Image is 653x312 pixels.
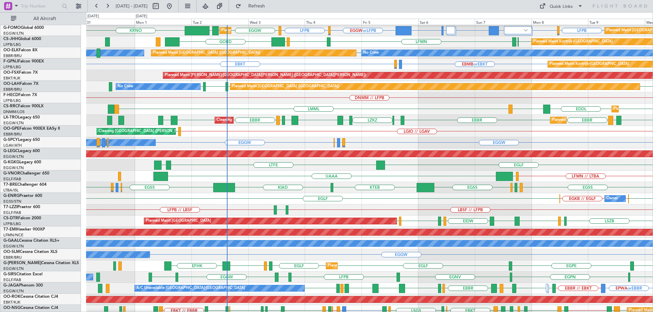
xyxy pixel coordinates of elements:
[3,272,43,276] a: G-SIRSCitation Excel
[3,205,17,209] span: T7-LZZI
[3,127,19,131] span: OO-GPE
[3,194,42,198] a: G-ENRGPraetor 600
[3,149,18,153] span: G-LEGC
[3,71,19,75] span: OO-FSX
[3,261,79,265] a: G-[PERSON_NAME]Cessna Citation XLS
[606,194,618,204] div: Owner
[305,19,362,25] div: Thu 4
[550,59,629,69] div: Planned Maint Kortrijk-[GEOGRAPHIC_DATA]
[3,104,44,108] a: CS-RRCFalcon 900LX
[532,19,588,25] div: Mon 8
[3,143,22,148] a: LGAV/ATH
[328,261,435,271] div: Planned Maint [GEOGRAPHIC_DATA] ([GEOGRAPHIC_DATA])
[3,221,21,226] a: LFPB/LBG
[550,3,573,10] div: Quick Links
[3,244,24,249] a: EGGW/LTN
[3,93,18,97] span: F-HECD
[3,216,41,220] a: CS-DTRFalcon 2000
[21,1,60,11] input: Trip Number
[3,177,21,182] a: EGLF/FAB
[3,227,45,232] a: T7-EMIHawker 900XP
[232,81,339,92] div: Planned Maint [GEOGRAPHIC_DATA] ([GEOGRAPHIC_DATA])
[3,295,20,299] span: OO-ROK
[248,19,305,25] div: Wed 3
[118,81,133,92] div: No Crew
[3,266,24,271] a: EGGW/LTN
[7,13,74,24] button: All Aircraft
[3,104,18,108] span: CS-RRC
[418,19,475,25] div: Sat 6
[165,70,366,80] div: Planned Maint [PERSON_NAME]-[GEOGRAPHIC_DATA][PERSON_NAME] ([GEOGRAPHIC_DATA][PERSON_NAME])
[3,183,17,187] span: T7-BRE
[3,37,41,41] a: CS-JHHGlobal 6000
[3,98,21,103] a: LFPB/LBG
[135,19,191,25] div: Mon 1
[3,59,44,63] a: F-GPNJFalcon 900EX
[3,283,43,288] a: G-JAGAPhenom 300
[3,26,21,30] span: G-FOMO
[136,14,147,19] div: [DATE]
[536,1,586,12] button: Quick Links
[3,115,18,120] span: LX-TRO
[3,76,20,81] a: EBKT/KJK
[87,14,99,19] div: [DATE]
[3,42,21,47] a: LFPB/LBG
[146,216,211,226] div: Planned Maint [GEOGRAPHIC_DATA]
[3,306,58,310] a: OO-NSGCessna Citation CJ4
[3,171,49,176] a: G-VNORChallenger 650
[3,59,18,63] span: F-GPNJ
[3,183,47,187] a: T7-BREChallenger 604
[3,109,24,114] a: DNMM/LOS
[3,138,18,142] span: G-SPCY
[3,71,38,75] a: OO-FSXFalcon 7X
[191,19,248,25] div: Tue 2
[3,115,40,120] a: LX-TROLegacy 650
[3,295,58,299] a: OO-ROKCessna Citation CJ4
[475,19,532,25] div: Sun 7
[18,16,72,21] span: All Aircraft
[3,87,22,92] a: EBBR/BRU
[3,160,41,164] a: G-KGKGLegacy 600
[3,239,60,243] a: G-GAALCessna Citation XLS+
[3,93,37,97] a: F-HECDFalcon 7X
[3,48,37,52] a: OO-ELKFalcon 8X
[3,121,24,126] a: EGGW/LTN
[3,261,41,265] span: G-[PERSON_NAME]
[3,132,22,137] a: EBBR/BRU
[3,188,19,193] a: LTBA/ISL
[3,160,19,164] span: G-KGKG
[78,19,135,25] div: Sun 31
[3,289,24,294] a: EGGW/LTN
[3,31,24,36] a: EGGW/LTN
[3,165,24,170] a: EGGW/LTN
[153,48,260,58] div: Planned Maint [GEOGRAPHIC_DATA] ([GEOGRAPHIC_DATA])
[3,127,60,131] a: OO-GPEFalcon 900EX EASy II
[588,19,645,25] div: Tue 9
[232,1,273,12] button: Refresh
[3,154,24,159] a: EGGW/LTN
[3,227,17,232] span: T7-EMI
[3,26,44,30] a: G-FOMOGlobal 6000
[362,19,418,25] div: Fri 5
[3,149,40,153] a: G-LEGCLegacy 600
[3,205,40,209] a: T7-LZZIPraetor 600
[3,306,20,310] span: OO-NSG
[3,250,57,254] a: OO-SLMCessna Citation XLS
[3,37,18,41] span: CS-JHH
[3,53,22,58] a: EBBR/BRU
[3,65,21,70] a: LFPB/LBG
[3,216,18,220] span: CS-DTR
[242,4,271,8] span: Refresh
[3,272,16,276] span: G-SIRS
[3,171,20,176] span: G-VNOR
[3,199,21,204] a: EGSS/STN
[524,29,528,32] img: arrow-gray.svg
[136,283,245,293] div: A/C Unavailable [GEOGRAPHIC_DATA]-[GEOGRAPHIC_DATA]
[99,126,195,136] div: Cleaning [GEOGRAPHIC_DATA] ([PERSON_NAME] Intl)
[3,250,20,254] span: OO-SLM
[3,277,21,282] a: EGLF/FAB
[3,233,23,238] a: LFMN/NCE
[3,239,19,243] span: G-GAAL
[3,283,19,288] span: G-JAGA
[3,82,20,86] span: OO-LAH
